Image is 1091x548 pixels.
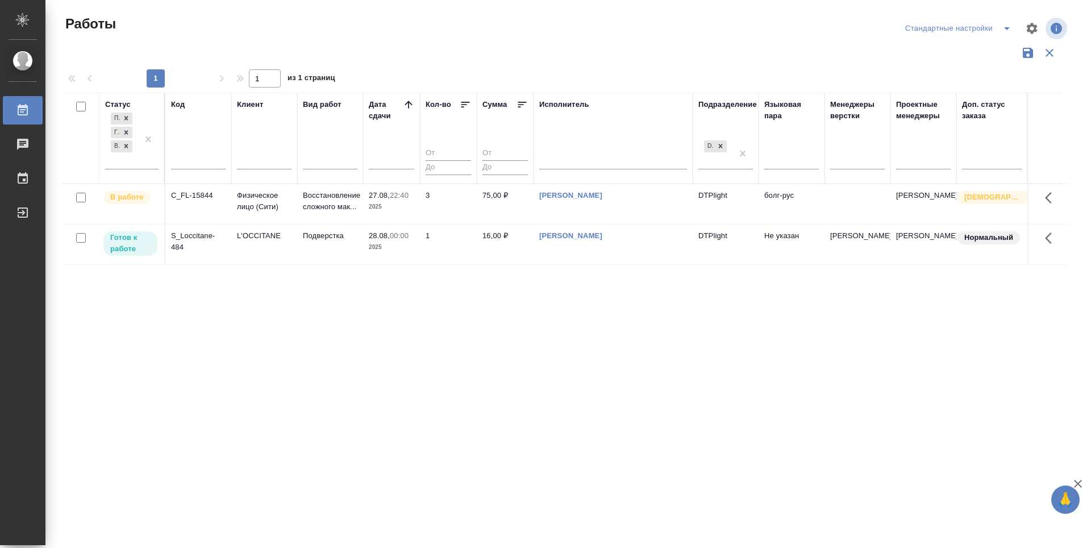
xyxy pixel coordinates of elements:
span: из 1 страниц [288,71,335,88]
td: [PERSON_NAME] [890,225,956,264]
div: Подбор [111,113,120,124]
a: [PERSON_NAME] [539,231,602,240]
p: Физическое лицо (Сити) [237,190,292,213]
div: Проектные менеджеры [896,99,951,122]
div: split button [902,19,1018,38]
p: Нормальный [964,232,1013,243]
div: Клиент [237,99,263,110]
p: [DEMOGRAPHIC_DATA] [964,192,1021,203]
span: 🙏 [1056,488,1075,512]
td: 3 [420,184,477,224]
p: Восстановление сложного мак... [303,190,357,213]
input: От [482,147,528,161]
div: Кол-во [426,99,451,110]
div: Подбор, Готов к работе, В работе [110,111,134,126]
p: Готов к работе [110,232,151,255]
button: Сохранить фильтры [1017,42,1039,64]
div: Исполнитель [539,99,589,110]
p: 2025 [369,242,414,253]
div: Статус [105,99,131,110]
div: Исполнитель может приступить к работе [102,230,159,257]
div: Доп. статус заказа [962,99,1022,122]
td: DTPlight [693,225,759,264]
button: Сбросить фильтры [1039,42,1060,64]
div: C_FL-15844 [171,190,226,201]
td: Не указан [759,225,825,264]
button: 🙏 [1051,485,1080,514]
a: [PERSON_NAME] [539,191,602,200]
div: DTPlight [703,139,728,153]
div: Готов к работе [111,127,120,139]
p: В работе [110,192,143,203]
p: 28.08, [369,231,390,240]
div: Код [171,99,185,110]
p: [PERSON_NAME] [830,230,885,242]
div: Языковая пара [764,99,819,122]
p: 22:40 [390,191,409,200]
div: Исполнитель выполняет работу [102,190,159,205]
div: Вид работ [303,99,342,110]
td: 75,00 ₽ [477,184,534,224]
span: Настроить таблицу [1018,15,1046,42]
td: 16,00 ₽ [477,225,534,264]
div: Подбор, Готов к работе, В работе [110,139,134,153]
span: Работы [63,15,116,33]
input: До [482,160,528,175]
td: 1 [420,225,477,264]
p: 2025 [369,201,414,213]
div: Менеджеры верстки [830,99,885,122]
td: DTPlight [693,184,759,224]
td: болг-рус [759,184,825,224]
span: Посмотреть информацию [1046,18,1069,39]
div: Сумма [482,99,507,110]
button: Здесь прячутся важные кнопки [1038,184,1065,211]
div: Подразделение [698,99,757,110]
p: 27.08, [369,191,390,200]
td: [PERSON_NAME] [890,184,956,224]
p: L'OCCITANE [237,230,292,242]
div: В работе [111,140,120,152]
div: DTPlight [704,140,714,152]
button: Здесь прячутся важные кнопки [1038,225,1065,252]
input: До [426,160,471,175]
div: Дата сдачи [369,99,403,122]
p: Подверстка [303,230,357,242]
input: От [426,147,471,161]
p: 00:00 [390,231,409,240]
div: S_Loccitane-484 [171,230,226,253]
div: Подбор, Готов к работе, В работе [110,126,134,140]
